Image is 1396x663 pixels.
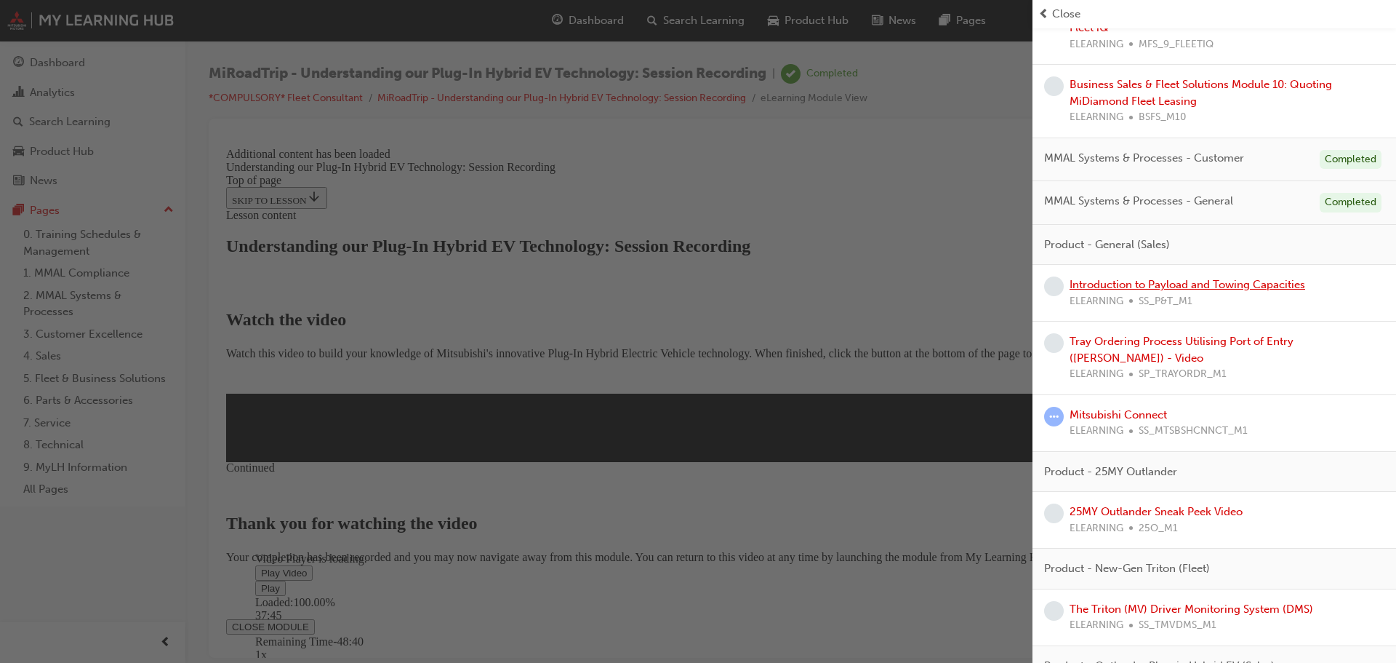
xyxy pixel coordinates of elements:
[6,95,1135,114] h1: Understanding our Plug-In Hybrid EV Technology: Session Recording
[35,507,966,520] div: 1x
[1044,504,1064,523] span: learningRecordVerb_NONE-icon
[1070,520,1123,537] span: ELEARNING
[1044,560,1210,577] span: Product - New-Gen Triton (Fleet)
[1044,601,1064,621] span: learningRecordVerb_NONE-icon
[35,285,1106,286] div: Video player
[6,319,1135,333] div: Continued
[1070,36,1123,53] span: ELEARNING
[1070,366,1123,383] span: ELEARNING
[1044,76,1064,96] span: learningRecordVerb_NONE-icon
[1044,193,1233,210] span: MMAL Systems & Processes - General
[1070,408,1167,421] a: Mitsubishi Connect
[6,477,95,493] button: CLOSE MODULE
[1070,109,1123,126] span: ELEARNING
[1139,366,1227,383] span: SP_TRAYORDR_M1
[1139,293,1192,310] span: SS_P&T_M1
[113,493,116,506] span: -
[1320,150,1381,170] div: Completed
[1139,617,1216,634] span: SS_TMVDMS_M1
[6,409,1135,422] p: Your completion has been recorded and you may now navigate away from this module. You can return ...
[1052,6,1080,23] span: Close
[1070,617,1123,634] span: ELEARNING
[6,205,1135,218] p: Watch this video to build your knowledge of Mitsubishi's innovative Plug-In Hybrid Electric Vehic...
[1070,278,1305,291] a: Introduction to Payload and Towing Capacities
[1139,36,1214,53] span: MFS_9_FLEETIQ
[1070,505,1243,518] a: 25MY Outlander Sneak Peek Video
[1044,150,1244,167] span: MMAL Systems & Processes - Customer
[1044,277,1064,296] span: learningRecordVerb_NONE-icon
[1139,109,1186,126] span: BSFS_M10
[1139,423,1248,440] span: SS_MTSBSHCNNCT_M1
[1044,237,1170,253] span: Product - General (Sales)
[12,53,101,64] span: SKIP TO LESSON
[6,67,76,79] span: Lesson content
[1044,407,1064,426] span: learningRecordVerb_ATTEMPT-icon
[6,6,1135,19] div: Additional content has been loaded
[1038,6,1390,23] button: prev-iconClose
[1139,520,1178,537] span: 25O_M1
[1320,193,1381,213] div: Completed
[6,32,1135,45] div: Top of page
[6,19,1135,32] div: Understanding our Plug-In Hybrid EV Technology: Session Recording
[1038,6,1049,23] span: prev-icon
[35,493,113,506] span: Remaining Time
[6,168,126,187] strong: Watch the video
[1070,293,1123,310] span: ELEARNING
[1044,464,1177,480] span: Product - 25MY Outlander
[1070,78,1332,108] a: Business Sales & Fleet Solutions Module 10: Quoting MiDiamond Fleet Leasing
[1070,423,1123,440] span: ELEARNING
[1044,333,1064,353] span: learningRecordVerb_NONE-icon
[6,372,257,391] strong: Thank you for watching the video
[1070,603,1313,616] a: The Triton (MV) Driver Monitoring System (DMS)
[116,493,143,506] span: 48:40
[6,45,107,67] button: SKIP TO LESSON
[1070,335,1293,365] a: Tray Ordering Process Utilising Port of Entry ([PERSON_NAME]) - Video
